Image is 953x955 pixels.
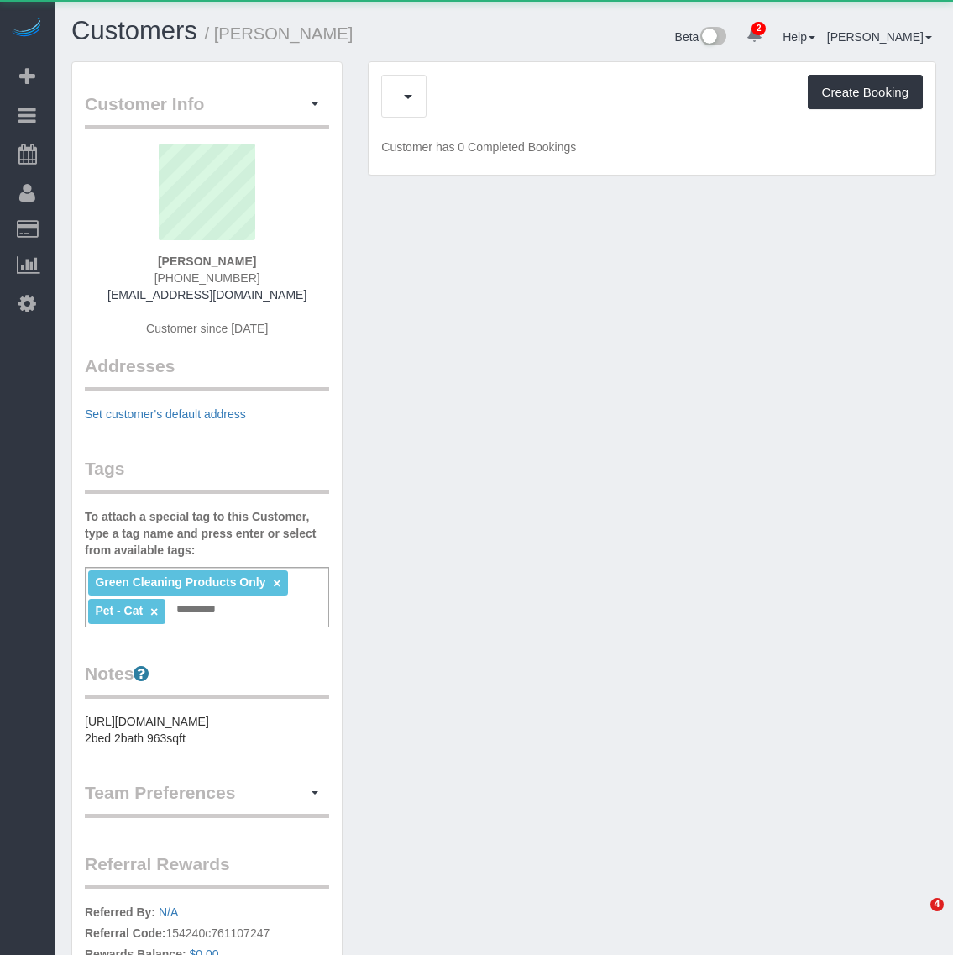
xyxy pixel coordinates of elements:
[783,30,815,44] a: Help
[381,139,923,155] p: Customer has 0 Completed Bookings
[154,271,260,285] span: [PHONE_NUMBER]
[808,75,923,110] button: Create Booking
[159,905,178,919] a: N/A
[10,17,44,40] img: Automaid Logo
[273,576,280,590] a: ×
[146,322,268,335] span: Customer since [DATE]
[150,605,158,619] a: ×
[751,22,766,35] span: 2
[95,575,265,589] span: Green Cleaning Products Only
[85,508,329,559] label: To attach a special tag to this Customer, type a tag name and press enter or select from availabl...
[85,904,155,921] label: Referred By:
[85,780,329,818] legend: Team Preferences
[85,92,329,129] legend: Customer Info
[738,17,771,54] a: 2
[71,16,197,45] a: Customers
[675,30,727,44] a: Beta
[699,27,726,49] img: New interface
[85,456,329,494] legend: Tags
[896,898,936,938] iframe: Intercom live chat
[85,407,246,421] a: Set customer's default address
[930,898,944,911] span: 4
[85,713,329,747] pre: [URL][DOMAIN_NAME] 2bed 2bath 963sqft
[85,661,329,699] legend: Notes
[85,925,165,942] label: Referral Code:
[158,254,256,268] strong: [PERSON_NAME]
[827,30,932,44] a: [PERSON_NAME]
[107,288,306,302] a: [EMAIL_ADDRESS][DOMAIN_NAME]
[205,24,353,43] small: / [PERSON_NAME]
[85,852,329,889] legend: Referral Rewards
[95,604,143,617] span: Pet - Cat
